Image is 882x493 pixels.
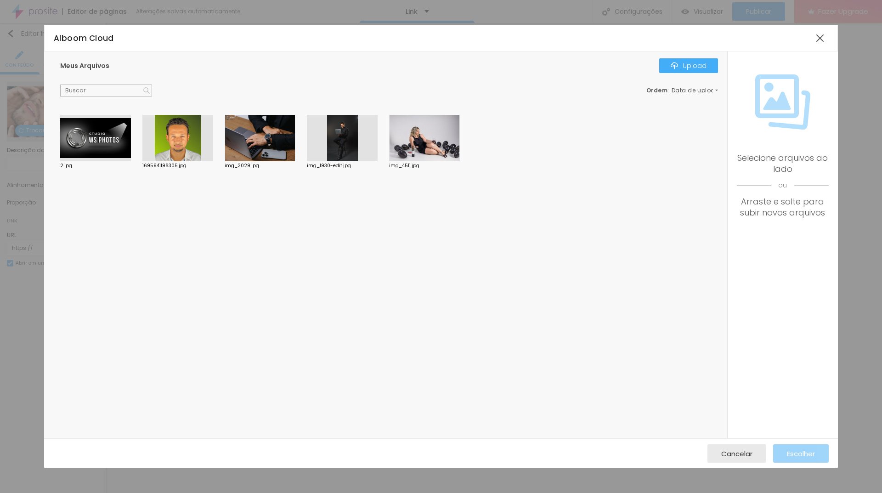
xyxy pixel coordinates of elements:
span: Cancelar [721,450,752,458]
span: ou [737,175,829,196]
div: img_2029.jpg [225,164,295,168]
div: Selecione arquivos ao lado Arraste e solte para subir novos arquivos [737,153,829,218]
input: Buscar [60,85,152,96]
span: Escolher [787,450,815,458]
div: 1695941196305.jpg [142,164,213,168]
span: Ordem [646,86,668,94]
img: Icone [755,74,810,130]
button: IconeUpload [659,58,718,73]
span: Data de upload [672,88,719,93]
div: : [646,88,718,93]
button: Cancelar [707,444,766,463]
div: img_4511.jpg [389,164,460,168]
div: 2.jpg [60,164,131,168]
img: Icone [143,87,150,94]
div: img_1930-edit.jpg [307,164,378,168]
span: Meus Arquivos [60,61,109,70]
div: Upload [671,62,707,69]
span: Alboom Cloud [54,33,114,44]
button: Escolher [773,444,829,463]
img: Icone [671,62,678,69]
